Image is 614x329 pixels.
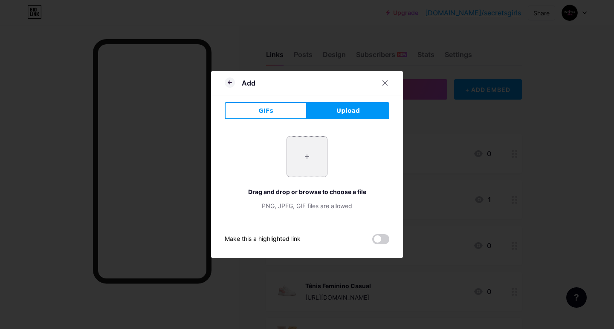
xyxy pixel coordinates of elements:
span: GIFs [258,106,273,115]
div: PNG, JPEG, GIF files are allowed [225,201,389,210]
div: Add [242,78,255,88]
button: Upload [307,102,389,119]
span: Upload [336,106,360,115]
div: Make this a highlighted link [225,234,301,244]
button: GIFs [225,102,307,119]
div: Drag and drop or browse to choose a file [225,187,389,196]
